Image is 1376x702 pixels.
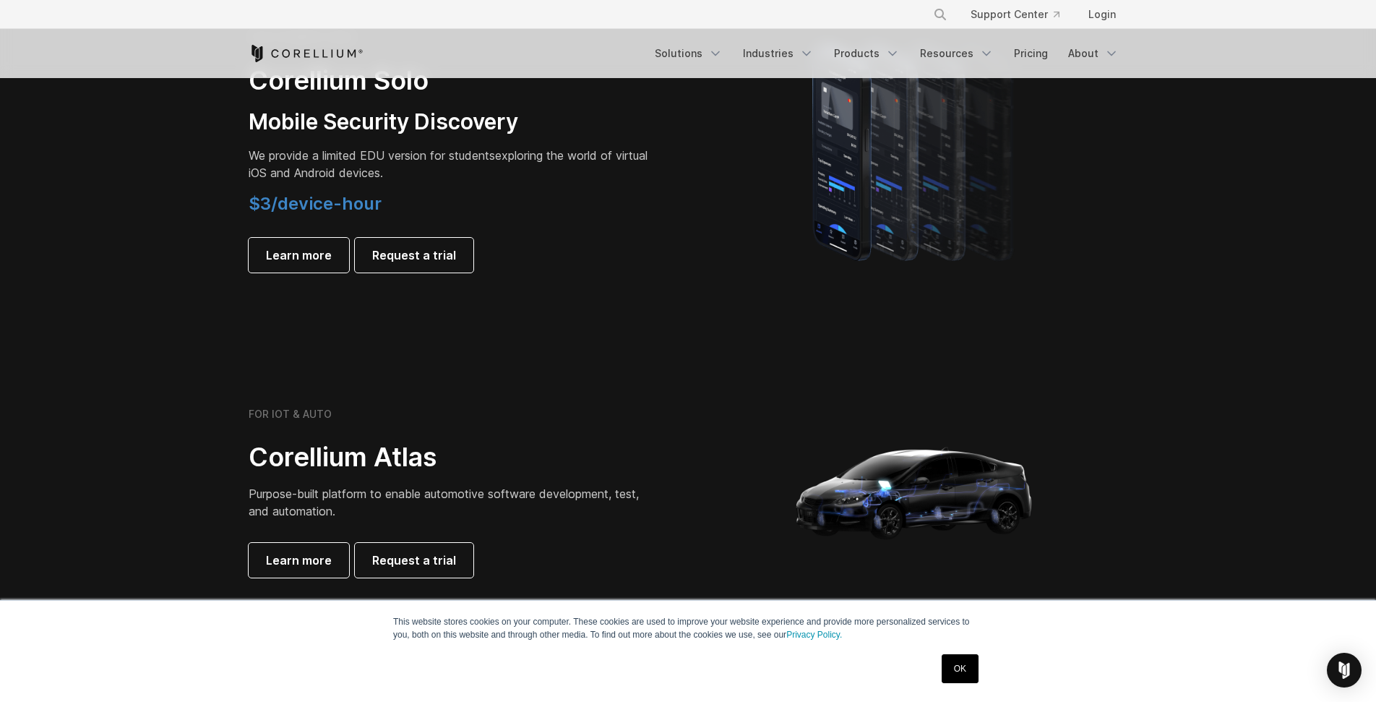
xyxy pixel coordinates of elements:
[249,408,332,421] h6: FOR IOT & AUTO
[786,630,842,640] a: Privacy Policy.
[372,247,456,264] span: Request a trial
[249,147,653,181] p: exploring the world of virtual iOS and Android devices.
[249,193,382,214] span: $3/device-hour
[825,40,908,67] a: Products
[646,40,731,67] a: Solutions
[355,238,473,273] a: Request a trial
[355,543,473,578] a: Request a trial
[1059,40,1127,67] a: About
[249,64,653,97] h2: Corellium Solo
[249,487,639,518] span: Purpose-built platform to enable automotive software development, test, and automation.
[959,1,1071,27] a: Support Center
[249,441,653,474] h2: Corellium Atlas
[911,40,1002,67] a: Resources
[646,40,1127,67] div: Navigation Menu
[734,40,822,67] a: Industries
[783,25,1047,278] img: A lineup of four iPhone models becoming more gradient and blurred
[393,615,983,641] p: This website stores cookies on your computer. These cookies are used to improve your website expe...
[249,238,349,273] a: Learn more
[1077,1,1127,27] a: Login
[266,247,332,264] span: Learn more
[1327,653,1362,688] div: Open Intercom Messenger
[770,348,1059,637] img: Corellium_Hero_Atlas_alt
[942,654,979,683] a: OK
[249,108,653,136] h3: Mobile Security Discovery
[249,45,364,62] a: Corellium Home
[266,552,332,569] span: Learn more
[1005,40,1057,67] a: Pricing
[916,1,1127,27] div: Navigation Menu
[249,543,349,578] a: Learn more
[927,1,953,27] button: Search
[372,552,456,569] span: Request a trial
[249,148,495,163] span: We provide a limited EDU version for students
